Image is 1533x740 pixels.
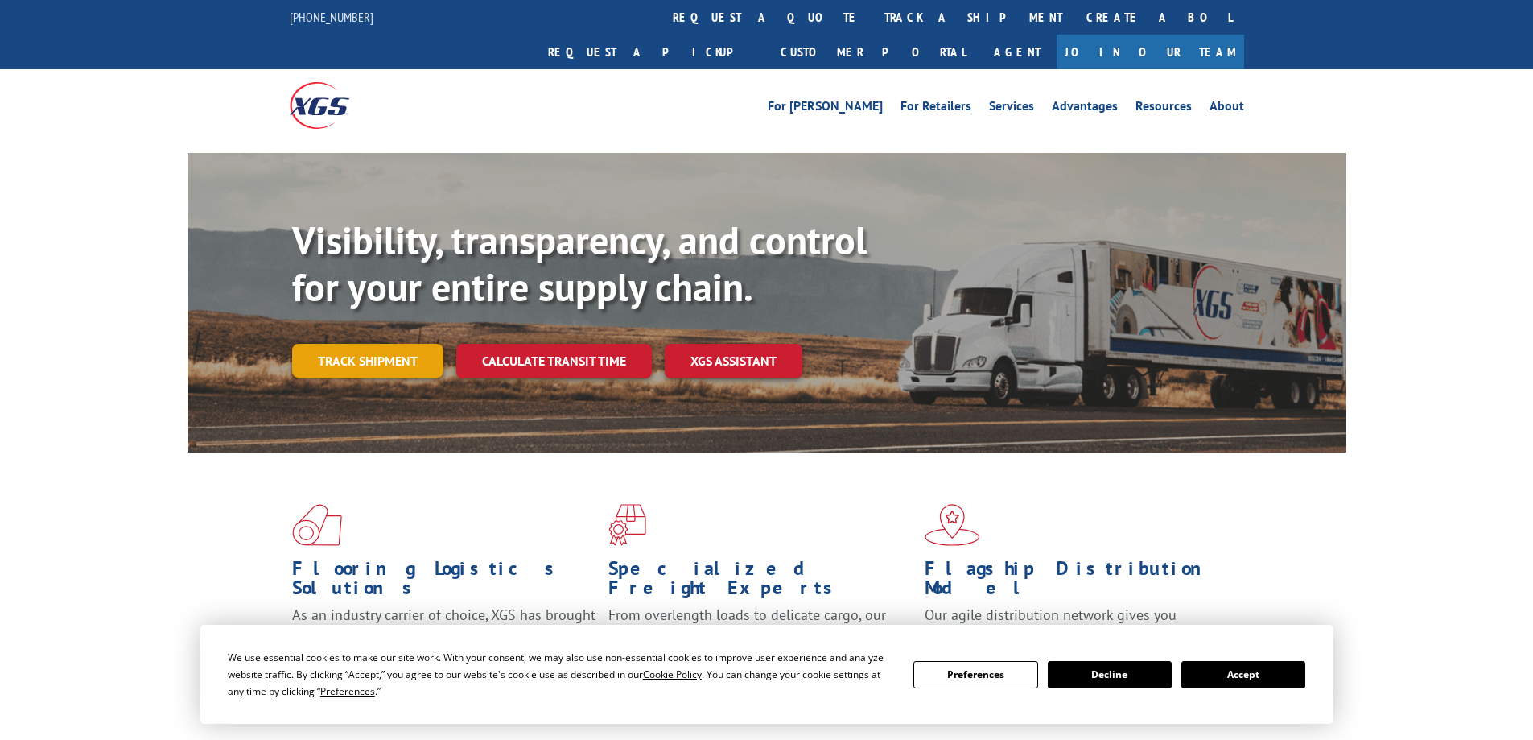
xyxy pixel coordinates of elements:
h1: Specialized Freight Experts [608,559,913,606]
p: From overlength loads to delicate cargo, our experienced staff knows the best way to move your fr... [608,606,913,677]
a: Agent [978,35,1057,69]
span: Cookie Policy [643,668,702,681]
button: Preferences [913,661,1037,688]
a: Request a pickup [536,35,769,69]
h1: Flooring Logistics Solutions [292,559,596,606]
img: xgs-icon-focused-on-flooring-red [608,504,646,546]
a: Join Our Team [1057,35,1244,69]
a: For [PERSON_NAME] [768,100,883,118]
img: xgs-icon-total-supply-chain-intelligence-red [292,504,342,546]
a: About [1210,100,1244,118]
a: XGS ASSISTANT [665,344,802,378]
button: Decline [1048,661,1172,688]
a: Track shipment [292,344,443,378]
a: Customer Portal [769,35,978,69]
span: As an industry carrier of choice, XGS has brought innovation and dedication to flooring logistics... [292,606,595,663]
a: For Retailers [900,100,971,118]
button: Accept [1181,661,1305,688]
a: Services [989,100,1034,118]
h1: Flagship Distribution Model [925,559,1229,606]
a: Advantages [1052,100,1118,118]
b: Visibility, transparency, and control for your entire supply chain. [292,215,867,312]
div: We use essential cookies to make our site work. With your consent, we may also use non-essential ... [228,649,894,700]
img: xgs-icon-flagship-distribution-model-red [925,504,980,546]
a: Calculate transit time [456,344,652,378]
span: Our agile distribution network gives you nationwide inventory management on demand. [925,606,1221,643]
a: [PHONE_NUMBER] [290,9,373,25]
a: Resources [1135,100,1192,118]
span: Preferences [320,684,375,698]
div: Cookie Consent Prompt [200,625,1333,724]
